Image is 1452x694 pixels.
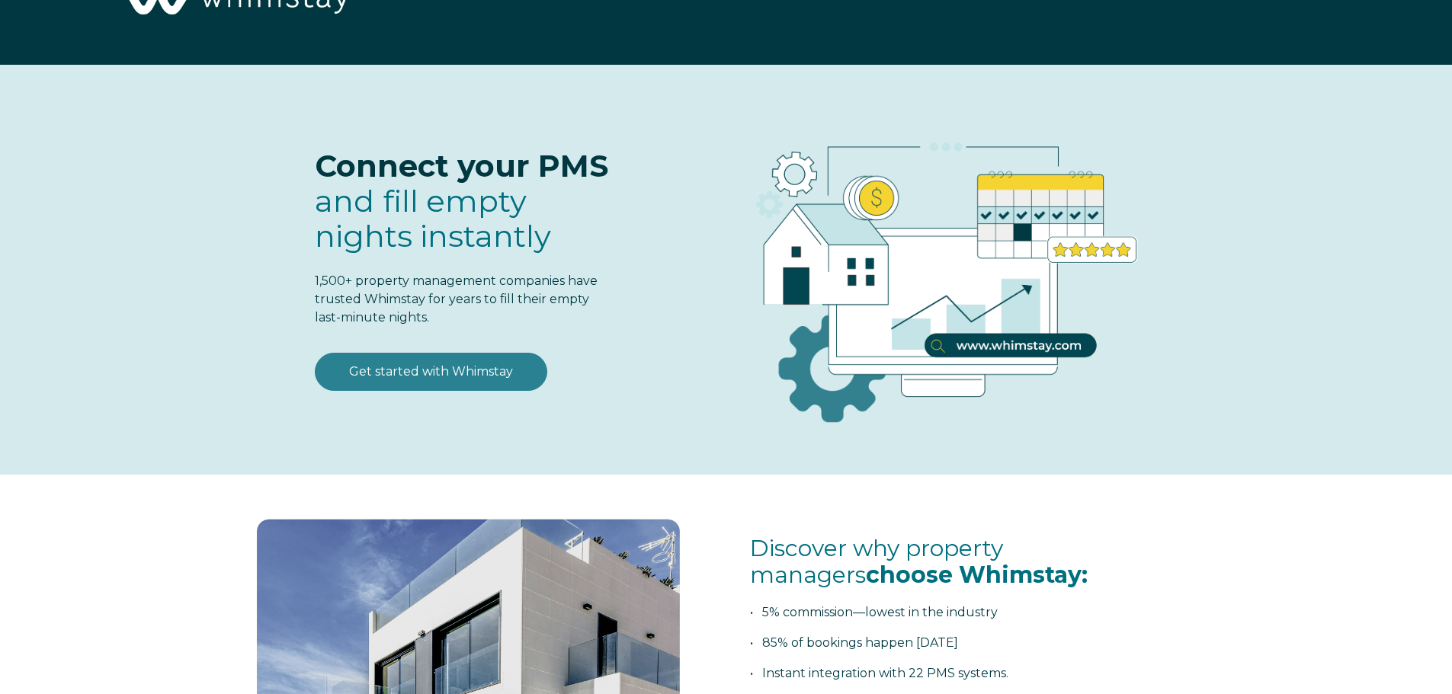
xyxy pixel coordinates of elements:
[750,534,1088,589] span: Discover why property managers
[669,95,1206,447] img: RBO Ilustrations-03
[315,182,551,254] span: and
[315,182,551,254] span: fill empty nights instantly
[315,353,547,391] a: Get started with Whimstay
[315,147,608,184] span: Connect your PMS
[866,561,1088,589] span: choose Whimstay:
[750,635,958,650] span: • 85% of bookings happen [DATE]
[750,605,998,619] span: • 5% commission—lowest in the industry
[750,666,1008,680] span: • Instant integration with 22 PMS systems.
[315,273,598,325] span: 1,500+ property management companies have trusted Whimstay for years to fill their empty last-min...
